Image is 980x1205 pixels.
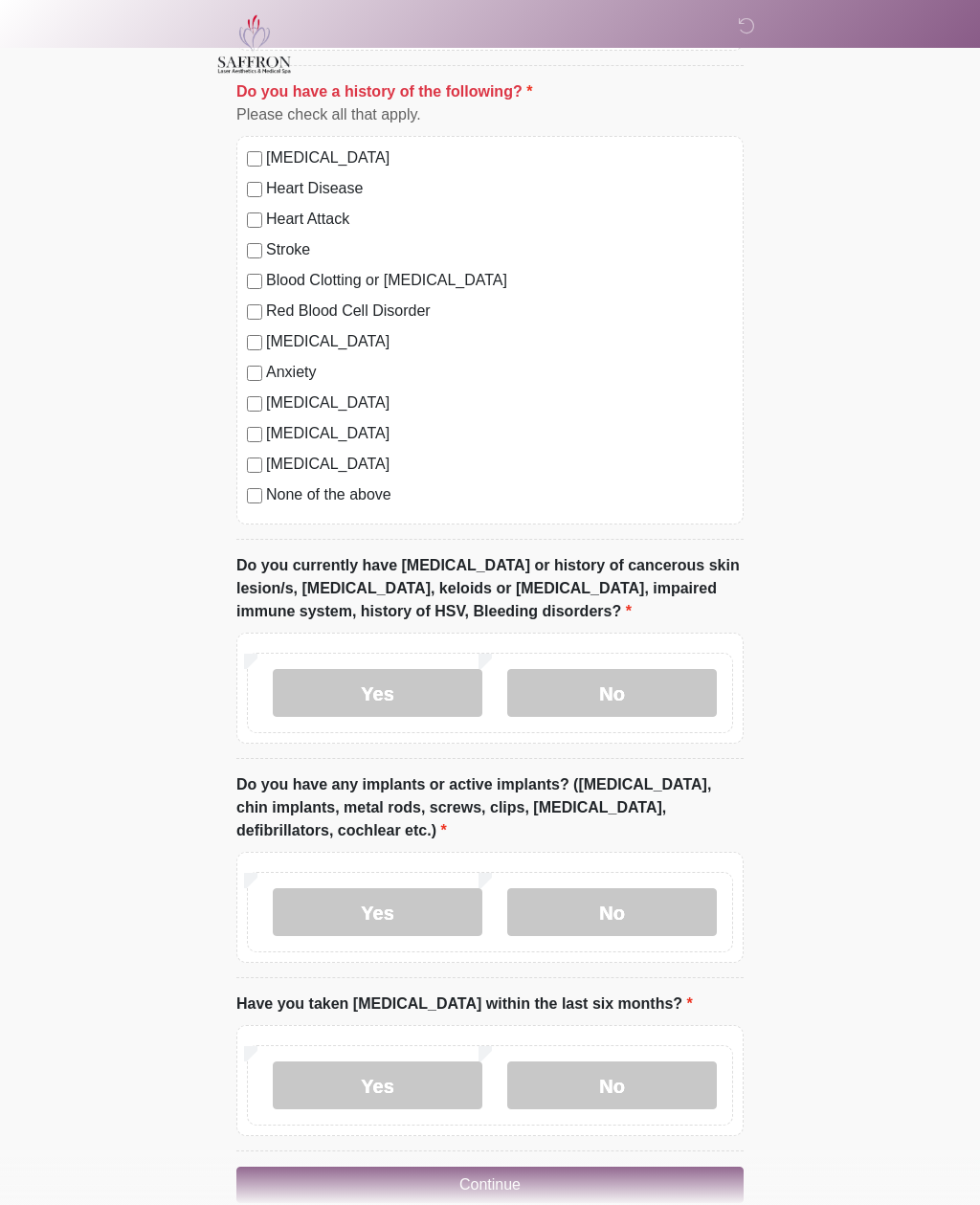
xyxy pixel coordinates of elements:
[266,146,733,169] label: [MEDICAL_DATA]
[247,488,262,503] input: None of the above
[266,330,733,353] label: [MEDICAL_DATA]
[507,1061,717,1109] label: No
[266,361,733,384] label: Anxiety
[266,391,733,414] label: [MEDICAL_DATA]
[217,14,292,74] img: Saffron Laser Aesthetics and Medical Spa Logo
[236,1167,744,1203] button: Continue
[266,483,733,506] label: None of the above
[236,554,744,623] label: Do you currently have [MEDICAL_DATA] or history of cancerous skin lesion/s, [MEDICAL_DATA], keloi...
[507,669,717,717] label: No
[266,208,733,231] label: Heart Attack
[247,243,262,258] input: Stroke
[236,993,693,1015] label: Have you taken [MEDICAL_DATA] within the last six months?
[247,366,262,381] input: Anxiety
[236,80,532,103] label: Do you have a history of the following?
[273,669,482,717] label: Yes
[266,453,733,476] label: [MEDICAL_DATA]
[247,396,262,412] input: [MEDICAL_DATA]
[507,888,717,936] label: No
[236,773,744,842] label: Do you have any implants or active implants? ([MEDICAL_DATA], chin implants, metal rods, screws, ...
[266,238,733,261] label: Stroke
[266,269,733,292] label: Blood Clotting or [MEDICAL_DATA]
[247,151,262,167] input: [MEDICAL_DATA]
[247,304,262,320] input: Red Blood Cell Disorder
[273,1061,482,1109] label: Yes
[266,422,733,445] label: [MEDICAL_DATA]
[247,457,262,473] input: [MEDICAL_DATA]
[247,427,262,442] input: [MEDICAL_DATA]
[266,177,733,200] label: Heart Disease
[247,212,262,228] input: Heart Attack
[247,274,262,289] input: Blood Clotting or [MEDICAL_DATA]
[273,888,482,936] label: Yes
[247,182,262,197] input: Heart Disease
[247,335,262,350] input: [MEDICAL_DATA]
[266,300,733,323] label: Red Blood Cell Disorder
[236,103,744,126] div: Please check all that apply.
